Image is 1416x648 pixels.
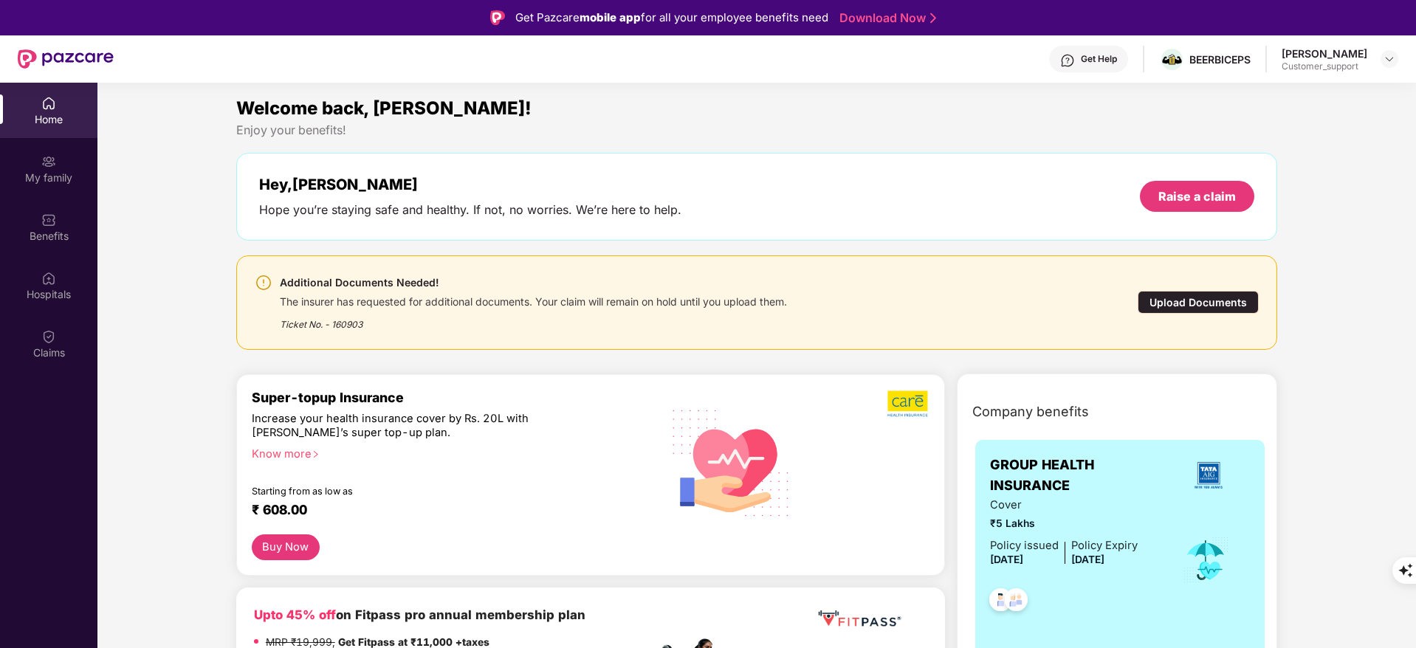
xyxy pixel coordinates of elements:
[1071,554,1104,565] span: [DATE]
[252,447,639,458] div: Know more
[41,329,56,344] img: svg+xml;base64,PHN2ZyBpZD0iQ2xhaW0iIHhtbG5zPSJodHRwOi8vd3d3LnczLm9yZy8yMDAwL3N2ZyIgd2lkdGg9IjIwIi...
[280,274,787,292] div: Additional Documents Needed!
[252,486,585,496] div: Starting from as low as
[280,309,787,331] div: Ticket No. - 160903
[839,10,932,26] a: Download Now
[41,271,56,286] img: svg+xml;base64,PHN2ZyBpZD0iSG9zcGl0YWxzIiB4bWxucz0iaHR0cDovL3d3dy53My5vcmcvMjAwMC9zdmciIHdpZHRoPS...
[990,554,1023,565] span: [DATE]
[259,202,681,218] div: Hope you’re staying safe and healthy. If not, no worries. We’re here to help.
[312,450,320,458] span: right
[236,97,532,119] span: Welcome back, [PERSON_NAME]!
[254,607,585,622] b: on Fitpass pro annual membership plan
[1158,188,1236,204] div: Raise a claim
[1189,455,1228,495] img: insurerLogo
[1384,53,1395,65] img: svg+xml;base64,PHN2ZyBpZD0iRHJvcGRvd24tMzJ4MzIiIHhtbG5zPSJodHRwOi8vd3d3LnczLm9yZy8yMDAwL3N2ZyIgd2...
[1071,537,1138,554] div: Policy Expiry
[1081,53,1117,65] div: Get Help
[41,96,56,111] img: svg+xml;base64,PHN2ZyBpZD0iSG9tZSIgeG1sbnM9Imh0dHA6Ly93d3cudzMub3JnLzIwMDAvc3ZnIiB3aWR0aD0iMjAiIG...
[1282,46,1367,61] div: [PERSON_NAME]
[990,455,1166,497] span: GROUP HEALTH INSURANCE
[990,537,1059,554] div: Policy issued
[580,10,641,24] strong: mobile app
[252,502,633,520] div: ₹ 608.00
[1161,49,1183,70] img: Beer%20Biceps%20Logo-03.png
[815,605,904,633] img: fppp.png
[41,154,56,169] img: svg+xml;base64,PHN2ZyB3aWR0aD0iMjAiIGhlaWdodD0iMjAiIHZpZXdCb3g9IjAgMCAyMCAyMCIgZmlsbD0ibm9uZSIgeG...
[236,123,1278,138] div: Enjoy your benefits!
[983,584,1019,620] img: svg+xml;base64,PHN2ZyB4bWxucz0iaHR0cDovL3d3dy53My5vcmcvMjAwMC9zdmciIHdpZHRoPSI0OC45NDMiIGhlaWdodD...
[255,274,272,292] img: svg+xml;base64,PHN2ZyBpZD0iV2FybmluZ18tXzI0eDI0IiBkYXRhLW5hbWU9Ildhcm5pbmcgLSAyNHgyNCIgeG1sbnM9Im...
[254,607,336,622] b: Upto 45% off
[252,390,647,405] div: Super-topup Insurance
[998,584,1034,620] img: svg+xml;base64,PHN2ZyB4bWxucz0iaHR0cDovL3d3dy53My5vcmcvMjAwMC9zdmciIHdpZHRoPSI0OC45NDMiIGhlaWdodD...
[990,497,1138,514] span: Cover
[972,401,1089,422] span: Company benefits
[18,49,114,69] img: New Pazcare Logo
[930,10,936,26] img: Stroke
[515,9,828,27] div: Get Pazcare for all your employee benefits need
[1060,53,1075,68] img: svg+xml;base64,PHN2ZyBpZD0iSGVscC0zMngzMiIgeG1sbnM9Imh0dHA6Ly93d3cudzMub3JnLzIwMDAvc3ZnIiB3aWR0aD...
[338,636,489,648] strong: Get Fitpass at ₹11,000 +taxes
[280,292,787,309] div: The insurer has requested for additional documents. Your claim will remain on hold until you uplo...
[1182,536,1230,585] img: icon
[252,534,320,560] button: Buy Now
[661,390,802,534] img: svg+xml;base64,PHN2ZyB4bWxucz0iaHR0cDovL3d3dy53My5vcmcvMjAwMC9zdmciIHhtbG5zOnhsaW5rPSJodHRwOi8vd3...
[1138,291,1259,314] div: Upload Documents
[1189,52,1251,66] div: BEERBICEPS
[990,516,1138,532] span: ₹5 Lakhs
[266,636,335,648] del: MRP ₹19,999,
[41,213,56,227] img: svg+xml;base64,PHN2ZyBpZD0iQmVuZWZpdHMiIHhtbG5zPSJodHRwOi8vd3d3LnczLm9yZy8yMDAwL3N2ZyIgd2lkdGg9Ij...
[887,390,929,418] img: b5dec4f62d2307b9de63beb79f102df3.png
[1282,61,1367,72] div: Customer_support
[252,412,583,441] div: Increase your health insurance cover by Rs. 20L with [PERSON_NAME]’s super top-up plan.
[259,176,681,193] div: Hey, [PERSON_NAME]
[490,10,505,25] img: Logo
